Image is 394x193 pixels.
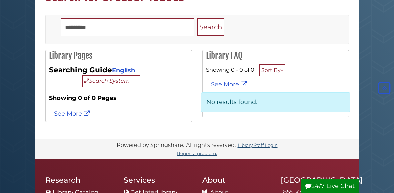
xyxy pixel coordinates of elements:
[197,18,224,36] button: Search
[46,50,192,61] h2: Library Pages
[49,94,188,103] strong: Showing 0 of 0 Pages
[54,110,91,117] a: See more 9781587432613 results
[281,175,349,185] h2: [GEOGRAPHIC_DATA]
[49,64,188,87] div: Searching Guide
[45,175,114,185] h2: Research
[301,179,359,193] button: 24/7 Live Chat
[238,142,278,148] a: Library Staff Login
[259,64,285,76] button: Sort By
[206,66,254,73] span: Showing 0 - 0 of 0
[116,141,185,148] div: Powered by Springshare.
[185,141,237,148] div: All rights reserved.
[211,81,248,88] a: See More
[376,84,392,92] a: Back to Top
[202,175,271,185] h2: About
[203,50,349,61] h2: Library FAQ
[177,151,217,156] a: Report a problem.
[112,67,135,74] a: English
[124,175,192,185] h2: Services
[201,92,350,112] p: No results found.
[82,75,140,87] button: Search System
